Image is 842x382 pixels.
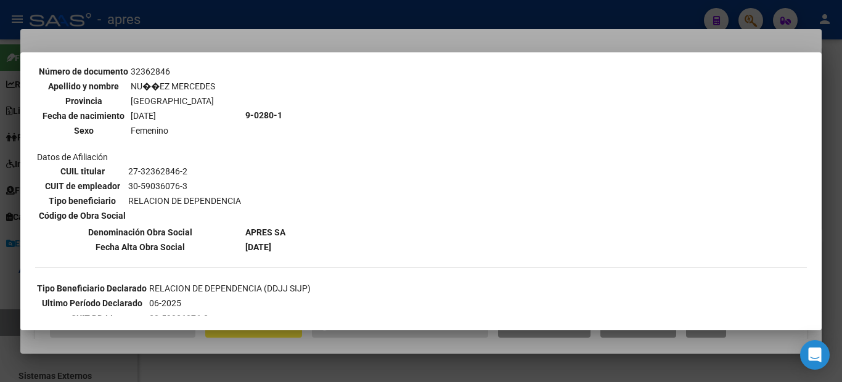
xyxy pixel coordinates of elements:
[128,179,242,193] td: 30-59036076-3
[149,296,311,310] td: 06-2025
[38,194,126,208] th: Tipo beneficiario
[245,242,271,252] b: [DATE]
[36,282,147,295] th: Tipo Beneficiario Declarado
[128,194,242,208] td: RELACION DE DEPENDENCIA
[130,79,216,93] td: NU��EZ MERCEDES
[38,109,129,123] th: Fecha de nacimiento
[130,109,216,123] td: [DATE]
[38,179,126,193] th: CUIT de empleador
[130,124,216,137] td: Femenino
[36,296,147,310] th: Ultimo Período Declarado
[38,79,129,93] th: Apellido y nombre
[149,311,311,325] td: 30-59036076-3
[800,340,830,370] div: Open Intercom Messenger
[36,240,243,254] th: Fecha Alta Obra Social
[38,165,126,178] th: CUIL titular
[38,94,129,108] th: Provincia
[245,110,282,120] b: 9-0280-1
[36,226,243,239] th: Denominación Obra Social
[38,124,129,137] th: Sexo
[149,282,311,295] td: RELACION DE DEPENDENCIA (DDJJ SIJP)
[38,65,129,78] th: Número de documento
[130,65,216,78] td: 32362846
[245,227,285,237] b: APRES SA
[128,165,242,178] td: 27-32362846-2
[36,6,243,224] td: Datos personales Datos de Afiliación
[130,94,216,108] td: [GEOGRAPHIC_DATA]
[36,311,147,325] th: CUIT DDJJ
[38,209,126,222] th: Código de Obra Social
